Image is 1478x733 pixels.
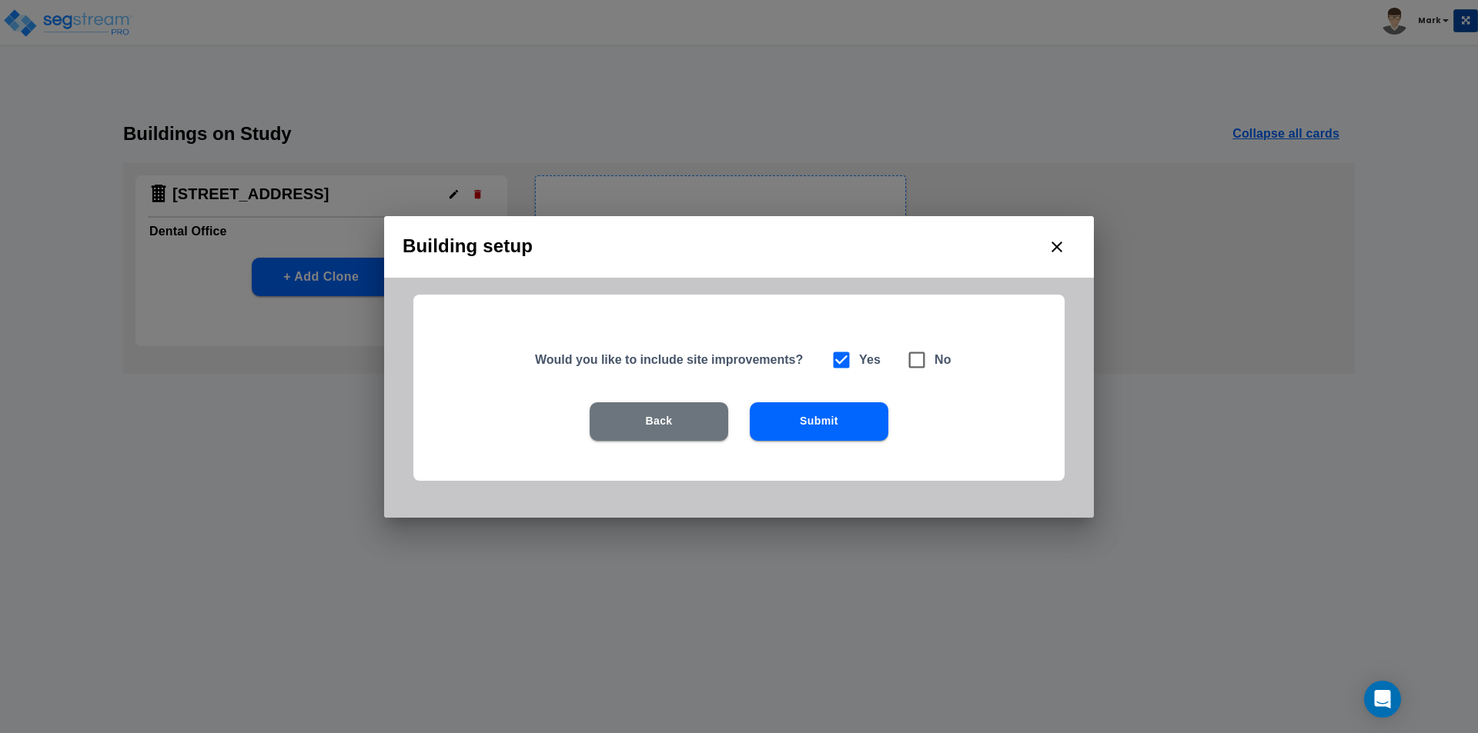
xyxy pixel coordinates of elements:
[859,349,881,371] h6: Yes
[1038,228,1075,265] button: close
[750,402,888,441] button: Submit
[935,349,951,371] h6: No
[590,402,728,441] button: Back
[535,352,811,368] h5: Would you like to include site improvements?
[384,216,1094,278] h2: Building setup
[1364,681,1401,718] div: Open Intercom Messenger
